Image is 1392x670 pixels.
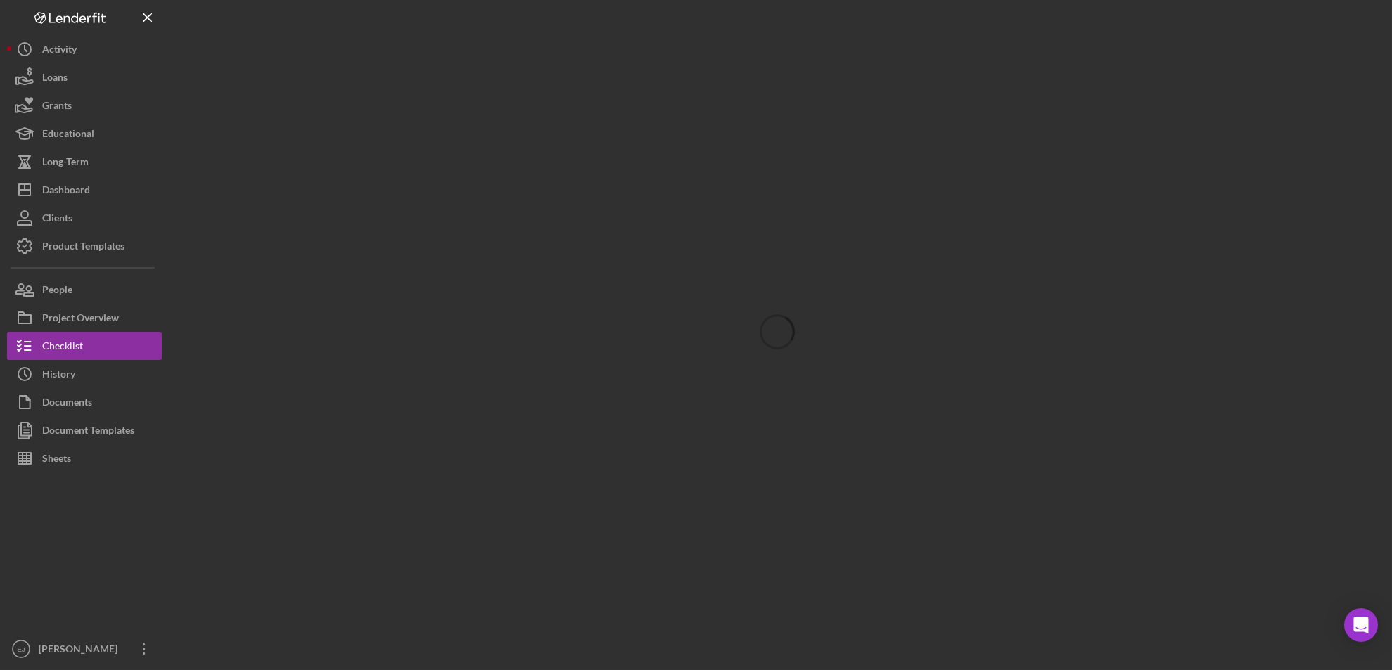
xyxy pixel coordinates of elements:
div: People [42,276,72,307]
div: [PERSON_NAME] [35,635,127,666]
button: EJ[PERSON_NAME] [7,635,162,663]
div: Dashboard [42,176,90,207]
button: Project Overview [7,304,162,332]
div: Long-Term [42,148,89,179]
button: Long-Term [7,148,162,176]
button: Loans [7,63,162,91]
div: History [42,360,75,392]
div: Open Intercom Messenger [1344,608,1378,642]
button: People [7,276,162,304]
div: Project Overview [42,304,119,335]
div: Document Templates [42,416,134,448]
div: Documents [42,388,92,420]
div: Grants [42,91,72,123]
button: Sheets [7,444,162,472]
div: Checklist [42,332,83,363]
button: Grants [7,91,162,120]
button: Activity [7,35,162,63]
button: Clients [7,204,162,232]
div: Sheets [42,444,71,476]
div: Loans [42,63,68,95]
button: Dashboard [7,176,162,204]
div: Clients [42,204,72,236]
button: Document Templates [7,416,162,444]
button: Product Templates [7,232,162,260]
div: Activity [42,35,77,67]
button: Checklist [7,332,162,360]
button: Educational [7,120,162,148]
div: Product Templates [42,232,124,264]
button: Documents [7,388,162,416]
div: Educational [42,120,94,151]
text: EJ [17,645,25,653]
button: History [7,360,162,388]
